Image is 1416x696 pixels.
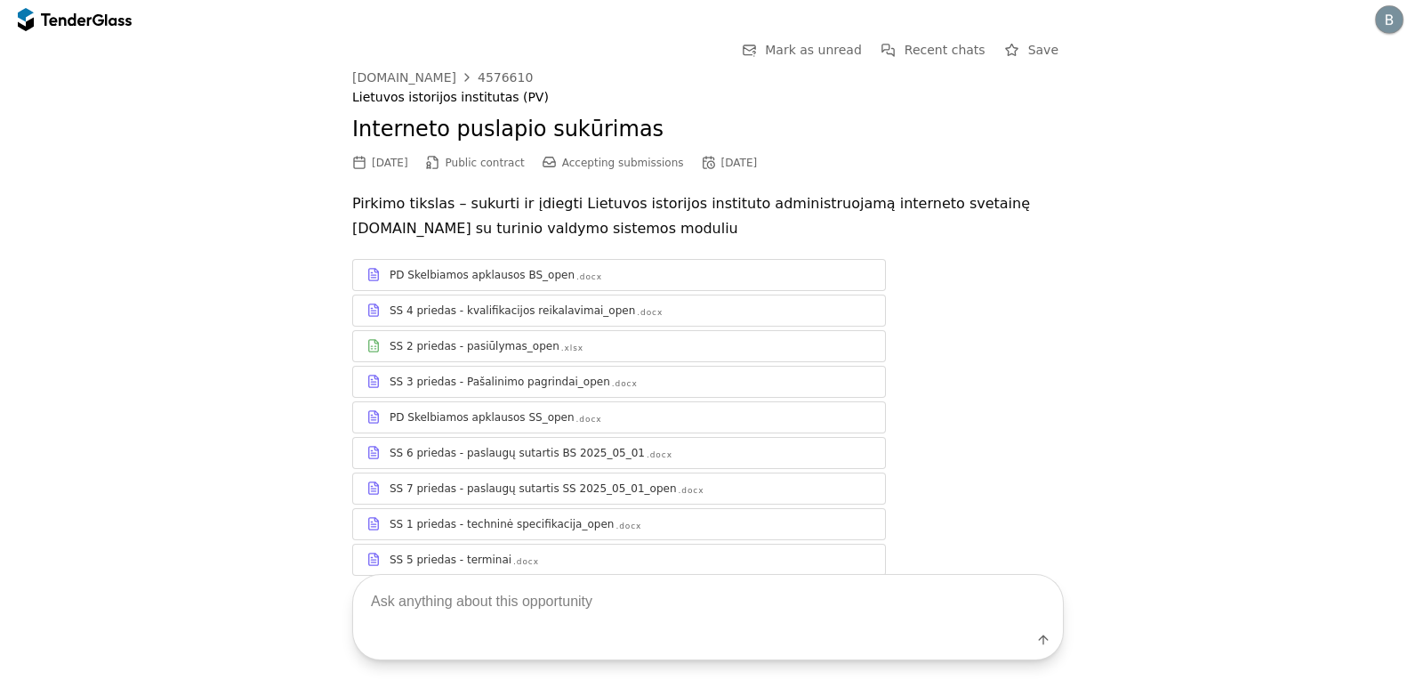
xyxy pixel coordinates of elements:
[679,485,704,497] div: .docx
[352,70,533,85] a: [DOMAIN_NAME]4576610
[390,268,575,282] div: PD Skelbiamos apklausos BS_open
[615,521,641,532] div: .docx
[352,401,886,433] a: PD Skelbiamos apklausos SS_open.docx
[352,366,886,398] a: SS 3 priedas - Pašalinimo pagrindai_open.docx
[352,71,456,84] div: [DOMAIN_NAME]
[612,378,638,390] div: .docx
[637,307,663,319] div: .docx
[352,90,1064,105] div: Lietuvos istorijos institutas (PV)
[905,43,986,57] span: Recent chats
[352,473,886,505] a: SS 7 priedas - paslaugų sutartis SS 2025_05_01_open.docx
[352,437,886,469] a: SS 6 priedas - paslaugų sutartis BS 2025_05_01.docx
[390,482,677,496] div: SS 7 priedas - paslaugų sutartis SS 2025_05_01_open
[390,375,610,389] div: SS 3 priedas - Pašalinimo pagrindai_open
[352,191,1064,241] p: Pirkimo tikslas – sukurti ir įdiegti Lietuvos istorijos instituto administruojamą interneto sveta...
[576,414,602,425] div: .docx
[647,449,672,461] div: .docx
[1000,39,1064,61] button: Save
[765,43,862,57] span: Mark as unread
[352,508,886,540] a: SS 1 priedas - techninė specifikacija_open.docx
[352,259,886,291] a: PD Skelbiamos apklausos BS_open.docx
[576,271,602,283] div: .docx
[562,157,684,169] span: Accepting submissions
[372,157,408,169] div: [DATE]
[352,330,886,362] a: SS 2 priedas - pasiūlymas_open.xlsx
[736,39,867,61] button: Mark as unread
[390,446,645,460] div: SS 6 priedas - paslaugų sutartis BS 2025_05_01
[721,157,758,169] div: [DATE]
[390,410,575,425] div: PD Skelbiamos apklausos SS_open
[876,39,991,61] button: Recent chats
[390,517,614,531] div: SS 1 priedas - techninė specifikacija_open
[561,343,583,354] div: .xlsx
[390,303,635,318] div: SS 4 priedas - kvalifikacijos reikalavimai_open
[390,339,559,353] div: SS 2 priedas - pasiūlymas_open
[478,71,533,84] div: 4576610
[446,157,525,169] span: Public contract
[1028,43,1058,57] span: Save
[352,115,1064,145] h2: Interneto puslapio sukūrimas
[352,295,886,327] a: SS 4 priedas - kvalifikacijos reikalavimai_open.docx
